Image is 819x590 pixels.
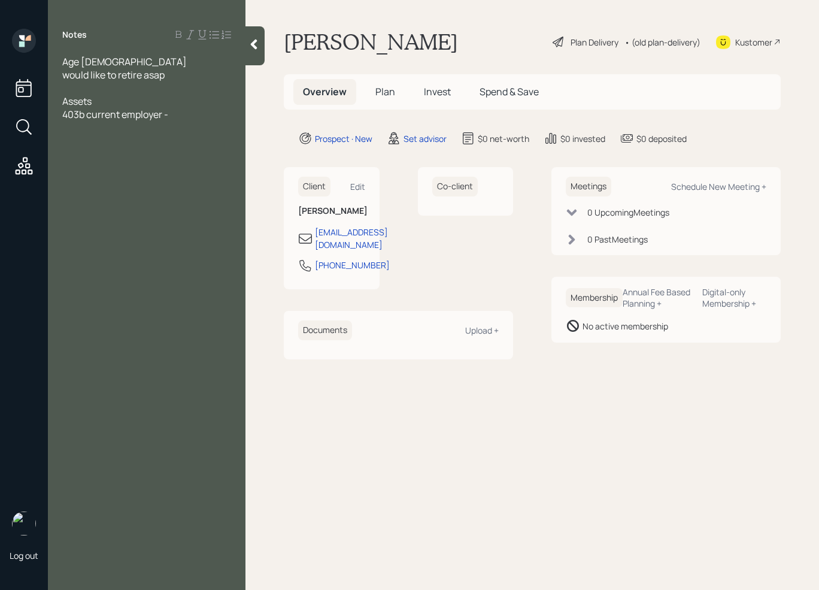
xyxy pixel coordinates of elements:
div: Annual Fee Based Planning + [623,286,693,309]
span: Assets [62,95,92,108]
h6: Documents [298,320,352,340]
div: Edit [350,181,365,192]
div: Kustomer [735,36,772,49]
span: would like to retire asap [62,68,165,81]
div: Set advisor [404,132,447,145]
span: Overview [303,85,347,98]
div: Prospect · New [315,132,372,145]
div: Log out [10,550,38,561]
span: Plan [375,85,395,98]
h6: [PERSON_NAME] [298,206,365,216]
span: Age [DEMOGRAPHIC_DATA] [62,55,187,68]
h6: Client [298,177,330,196]
span: 403b current employer - [62,108,168,121]
h1: [PERSON_NAME] [284,29,458,55]
h6: Membership [566,288,623,308]
h6: Meetings [566,177,611,196]
div: Plan Delivery [571,36,618,49]
div: 0 Past Meeting s [587,233,648,246]
div: $0 deposited [636,132,687,145]
div: $0 invested [560,132,605,145]
div: Schedule New Meeting + [671,181,766,192]
div: No active membership [583,320,668,332]
div: • (old plan-delivery) [624,36,700,49]
div: $0 net-worth [478,132,529,145]
span: Spend & Save [480,85,539,98]
img: retirable_logo.png [12,512,36,535]
div: Upload + [465,325,499,336]
div: [PHONE_NUMBER] [315,259,390,271]
label: Notes [62,29,87,41]
span: Invest [424,85,451,98]
div: Digital-only Membership + [702,286,766,309]
h6: Co-client [432,177,478,196]
div: 0 Upcoming Meeting s [587,206,669,219]
div: [EMAIL_ADDRESS][DOMAIN_NAME] [315,226,388,251]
